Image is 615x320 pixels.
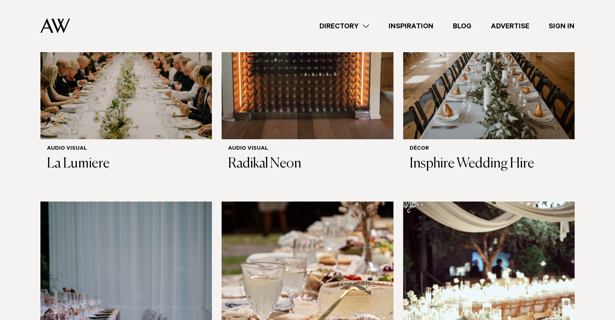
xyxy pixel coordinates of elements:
[310,21,379,32] a: Directory
[539,21,584,32] a: Sign In
[47,146,205,153] h6: Audio Visual
[47,156,205,172] h3: La Lumiere
[410,146,568,153] h6: Décor
[228,146,387,153] h6: Audio Visual
[481,21,539,32] a: Advertise
[379,21,443,32] a: Inspiration
[410,156,568,172] h3: Insphire Wedding Hire
[40,18,70,33] img: Auckland Weddings Logo
[443,21,481,32] a: Blog
[228,156,387,172] h3: Radikal Neon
